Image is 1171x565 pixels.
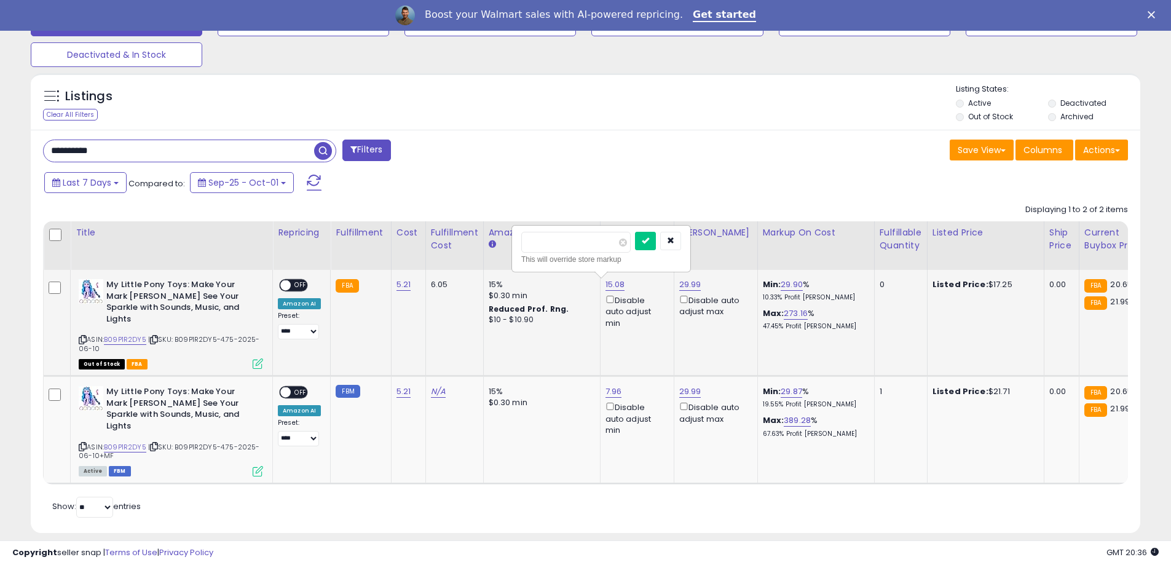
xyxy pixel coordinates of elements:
[679,293,748,317] div: Disable auto adjust max
[679,279,701,291] a: 29.99
[1060,111,1094,122] label: Archived
[431,385,446,398] a: N/A
[12,547,57,558] strong: Copyright
[291,280,310,291] span: OFF
[79,466,107,476] span: All listings currently available for purchase on Amazon
[1110,279,1132,290] span: 20.65
[968,111,1013,122] label: Out of Stock
[109,466,131,476] span: FBM
[1106,547,1159,558] span: 2025-10-11 20:36 GMT
[757,221,874,270] th: The percentage added to the cost of goods (COGS) that forms the calculator for Min & Max prices.
[489,279,591,290] div: 15%
[431,279,474,290] div: 6.05
[763,414,784,426] b: Max:
[79,442,260,460] span: | SKU: B09P1R2DY5-4.75-2025-06-10+MF
[489,315,591,325] div: $10 - $10.90
[1110,403,1130,414] span: 21.99
[425,9,683,21] div: Boost your Walmart sales with AI-powered repricing.
[43,109,98,121] div: Clear All Filters
[79,279,263,368] div: ASIN:
[278,298,321,309] div: Amazon AI
[1148,11,1160,18] div: Close
[932,385,988,397] b: Listed Price:
[763,293,865,302] p: 10.33% Profit [PERSON_NAME]
[190,172,294,193] button: Sep-25 - Oct-01
[932,386,1035,397] div: $21.71
[127,359,148,369] span: FBA
[79,359,125,369] span: All listings that are currently out of stock and unavailable for purchase on Amazon
[159,547,213,558] a: Privacy Policy
[489,290,591,301] div: $0.30 min
[278,419,321,446] div: Preset:
[12,547,213,559] div: seller snap | |
[396,385,411,398] a: 5.21
[106,279,256,328] b: My Little Pony Toys: Make Your Mark [PERSON_NAME] See Your Sparkle with Sounds, Music, and Lights
[781,385,802,398] a: 29.87
[65,88,112,105] h5: Listings
[489,304,569,314] b: Reduced Prof. Rng.
[106,386,256,435] b: My Little Pony Toys: Make Your Mark [PERSON_NAME] See Your Sparkle with Sounds, Music, and Lights
[104,442,146,452] a: B09P1R2DY5
[1075,140,1128,160] button: Actions
[44,172,127,193] button: Last 7 Days
[396,279,411,291] a: 5.21
[63,176,111,189] span: Last 7 Days
[104,334,146,345] a: B09P1R2DY5
[932,279,988,290] b: Listed Price:
[784,414,811,427] a: 389.28
[278,226,325,239] div: Repricing
[1084,403,1107,417] small: FBA
[763,322,865,331] p: 47.45% Profit [PERSON_NAME]
[336,226,385,239] div: Fulfillment
[679,385,701,398] a: 29.99
[781,279,803,291] a: 29.90
[79,334,260,353] span: | SKU: B09P1R2DY5-4.75-2025-06-10
[1049,279,1070,290] div: 0.00
[763,400,865,409] p: 19.55% Profit [PERSON_NAME]
[128,178,185,189] span: Compared to:
[278,312,321,339] div: Preset:
[968,98,991,108] label: Active
[291,387,310,398] span: OFF
[76,226,267,239] div: Title
[208,176,278,189] span: Sep-25 - Oct-01
[105,547,157,558] a: Terms of Use
[1084,226,1148,252] div: Current Buybox Price
[52,500,141,512] span: Show: entries
[489,397,591,408] div: $0.30 min
[1084,386,1107,400] small: FBA
[679,226,752,239] div: [PERSON_NAME]
[1084,296,1107,310] small: FBA
[763,226,869,239] div: Markup on Cost
[1060,98,1106,108] label: Deactivated
[880,226,922,252] div: Fulfillable Quantity
[880,386,918,397] div: 1
[336,385,360,398] small: FBM
[1025,204,1128,216] div: Displaying 1 to 2 of 2 items
[278,405,321,416] div: Amazon AI
[693,9,756,22] a: Get started
[763,430,865,438] p: 67.63% Profit [PERSON_NAME]
[679,400,748,424] div: Disable auto adjust max
[956,84,1140,95] p: Listing States:
[1049,226,1074,252] div: Ship Price
[605,293,664,329] div: Disable auto adjust min
[31,42,202,67] button: Deactivated & In Stock
[431,226,478,252] div: Fulfillment Cost
[932,226,1039,239] div: Listed Price
[521,253,681,266] div: This will override store markup
[605,400,664,436] div: Disable auto adjust min
[950,140,1014,160] button: Save View
[489,239,496,250] small: Amazon Fees.
[1023,144,1062,156] span: Columns
[489,226,595,239] div: Amazon Fees
[763,308,865,331] div: %
[395,6,415,25] img: Profile image for Adrian
[763,279,781,290] b: Min:
[489,386,591,397] div: 15%
[79,386,263,475] div: ASIN:
[396,226,420,239] div: Cost
[784,307,808,320] a: 273.16
[763,386,865,409] div: %
[605,279,625,291] a: 15.08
